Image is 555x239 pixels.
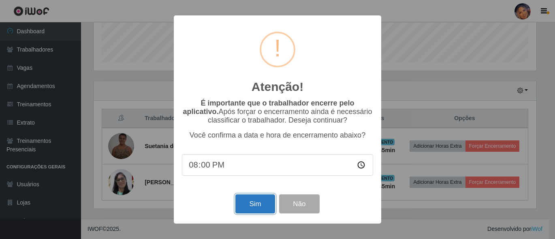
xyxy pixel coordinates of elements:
p: Você confirma a data e hora de encerramento abaixo? [182,131,373,140]
b: É importante que o trabalhador encerre pelo aplicativo. [183,99,354,116]
p: Após forçar o encerramento ainda é necessário classificar o trabalhador. Deseja continuar? [182,99,373,125]
button: Não [279,194,319,213]
h2: Atenção! [252,80,303,94]
button: Sim [235,194,275,213]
